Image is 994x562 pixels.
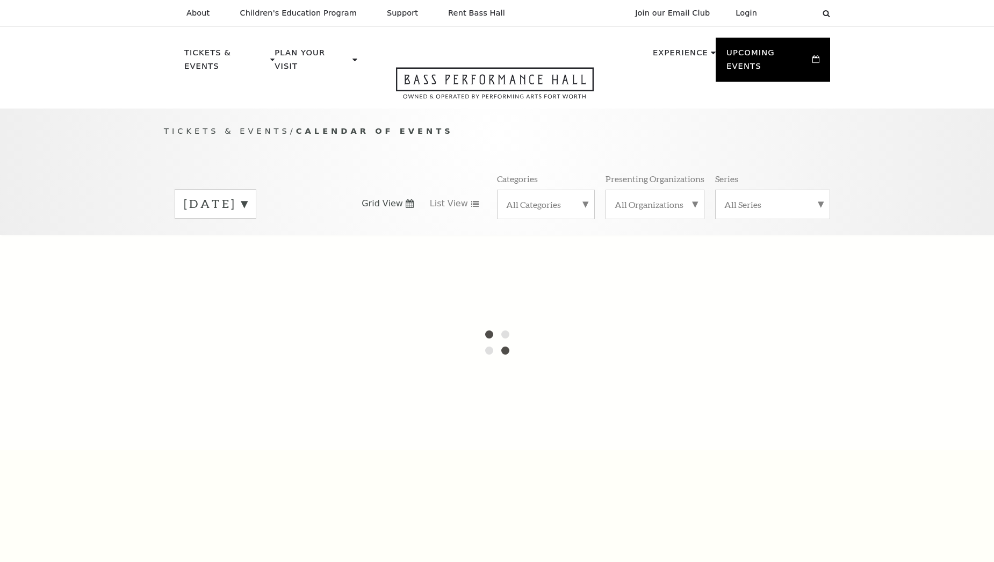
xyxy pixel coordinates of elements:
select: Select: [774,8,812,18]
p: Series [715,173,738,184]
p: Support [387,9,418,18]
span: Grid View [362,198,403,210]
label: All Categories [506,199,586,210]
p: Plan Your Visit [275,46,350,79]
p: Presenting Organizations [606,173,704,184]
p: / [164,125,830,138]
span: Calendar of Events [296,126,453,135]
p: Experience [653,46,708,66]
p: Children's Education Program [240,9,357,18]
span: List View [430,198,468,210]
label: [DATE] [184,196,247,212]
label: All Organizations [615,199,695,210]
p: About [186,9,210,18]
p: Categories [497,173,538,184]
p: Tickets & Events [184,46,268,79]
span: Tickets & Events [164,126,290,135]
label: All Series [724,199,821,210]
p: Upcoming Events [726,46,810,79]
p: Rent Bass Hall [448,9,505,18]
